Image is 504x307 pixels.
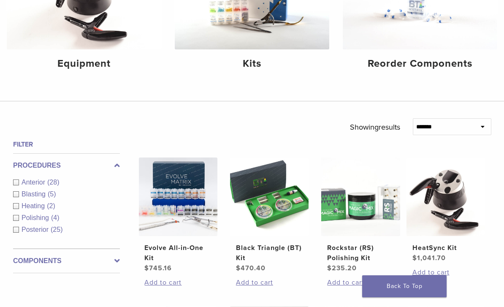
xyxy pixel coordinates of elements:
[321,158,400,236] img: Rockstar (RS) Polishing Kit
[51,226,62,233] span: (25)
[327,264,357,272] bdi: 235.20
[236,264,241,272] span: $
[22,226,51,233] span: Posterior
[412,267,479,277] a: Add to cart: “HeatSync Kit”
[327,264,332,272] span: $
[236,264,266,272] bdi: 470.40
[47,202,55,209] span: (2)
[182,56,322,71] h4: Kits
[51,214,60,221] span: (4)
[13,256,120,266] label: Components
[13,139,120,149] h4: Filter
[47,179,59,186] span: (28)
[350,118,400,136] p: Showing results
[144,243,211,263] h2: Evolve All-in-One Kit
[13,160,120,171] label: Procedures
[230,158,309,273] a: Black Triangle (BT) KitBlack Triangle (BT) Kit $470.40
[144,277,211,288] a: Add to cart: “Evolve All-in-One Kit”
[139,158,217,236] img: Evolve All-in-One Kit
[22,214,51,221] span: Polishing
[406,158,485,263] a: HeatSync KitHeatSync Kit $1,041.70
[412,243,479,253] h2: HeatSync Kit
[406,158,485,236] img: HeatSync Kit
[144,264,149,272] span: $
[412,254,417,262] span: $
[22,179,47,186] span: Anterior
[327,243,394,263] h2: Rockstar (RS) Polishing Kit
[350,56,490,71] h4: Reorder Components
[139,158,217,273] a: Evolve All-in-One KitEvolve All-in-One Kit $745.16
[14,56,154,71] h4: Equipment
[22,190,48,198] span: Blasting
[236,277,303,288] a: Add to cart: “Black Triangle (BT) Kit”
[321,158,400,273] a: Rockstar (RS) Polishing KitRockstar (RS) Polishing Kit $235.20
[230,158,309,236] img: Black Triangle (BT) Kit
[144,264,172,272] bdi: 745.16
[48,190,56,198] span: (5)
[22,202,47,209] span: Heating
[327,277,394,288] a: Add to cart: “Rockstar (RS) Polishing Kit”
[362,275,447,297] a: Back To Top
[236,243,303,263] h2: Black Triangle (BT) Kit
[412,254,446,262] bdi: 1,041.70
